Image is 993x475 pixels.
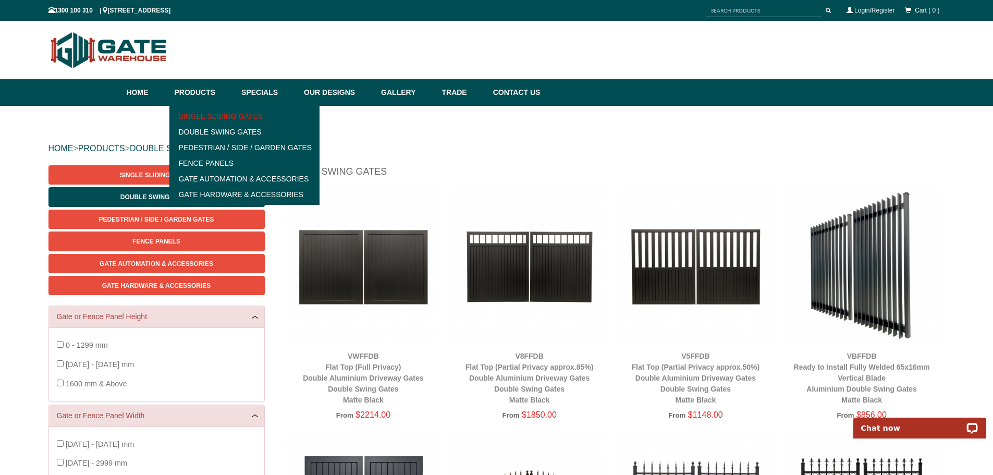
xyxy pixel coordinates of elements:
a: VWFFDBFlat Top (Full Privacy)Double Aluminium Driveway GatesDouble Swing GatesMatte Black [303,352,423,404]
a: Home [127,79,169,106]
img: VBFFDB - Ready to Install Fully Welded 65x16mm Vertical Blade - Aluminium Double Swing Gates - Ma... [784,189,940,345]
span: [DATE] - 2999 mm [66,459,127,467]
span: 1600 mm & Above [66,380,127,388]
img: VWFFDB - Flat Top (Full Privacy) - Double Aluminium Driveway Gates - Double Swing Gates - Matte B... [286,189,442,345]
span: Pedestrian / Side / Garden Gates [99,216,214,223]
span: Double Swing Gates [120,193,192,201]
a: Specials [236,79,299,106]
img: V5FFDB - Flat Top (Partial Privacy approx.50%) - Double Aluminium Driveway Gates - Double Swing G... [618,189,774,345]
a: Login/Register [854,7,894,14]
span: Gate Automation & Accessories [100,260,213,267]
span: $2214.00 [355,410,390,419]
iframe: LiveChat chat widget [847,406,993,439]
a: Gate Hardware & Accessories [48,276,265,295]
a: Fence Panels [48,232,265,251]
span: From [336,411,353,419]
a: V8FFDBFlat Top (Partial Privacy approx.85%)Double Aluminium Driveway GatesDouble Swing GatesMatte... [465,352,594,404]
a: Our Designs [299,79,376,106]
a: Pedestrian / Side / Garden Gates [48,210,265,229]
a: Trade [436,79,487,106]
span: $1850.00 [522,410,557,419]
span: From [668,411,685,419]
a: V5FFDBFlat Top (Partial Privacy approx.50%)Double Aluminium Driveway GatesDouble Swing GatesMatte... [632,352,760,404]
a: PRODUCTS [78,144,125,153]
span: 1300 100 310 | [STREET_ADDRESS] [48,7,171,14]
span: From [502,411,519,419]
a: VBFFDBReady to Install Fully Welded 65x16mm Vertical BladeAluminium Double Swing GatesMatte Black [794,352,930,404]
a: Gate or Fence Panel Width [57,410,256,421]
a: Products [169,79,237,106]
a: Double Swing Gates [173,124,317,140]
a: Gate or Fence Panel Height [57,311,256,322]
img: Gate Warehouse [48,26,170,74]
a: Gallery [376,79,436,106]
a: Gate Automation & Accessories [48,254,265,273]
span: $1148.00 [688,410,723,419]
a: Double Swing Gates [48,187,265,206]
input: SEARCH PRODUCTS [706,4,822,17]
img: V8FFDB - Flat Top (Partial Privacy approx.85%) - Double Aluminium Driveway Gates - Double Swing G... [451,189,607,345]
a: Single Sliding Gates [173,108,317,124]
h1: Double Swing Gates [280,165,945,184]
span: 0 - 1299 mm [66,341,108,349]
span: [DATE] - [DATE] mm [66,440,134,448]
span: Fence Panels [132,238,180,245]
a: Gate Hardware & Accessories [173,187,317,202]
a: Pedestrian / Side / Garden Gates [173,140,317,155]
span: Cart ( 0 ) [915,7,939,14]
span: From [837,411,854,419]
span: [DATE] - [DATE] mm [66,360,134,369]
a: Contact Us [488,79,541,106]
a: Single Sliding Gates [48,165,265,185]
a: Fence Panels [173,155,317,171]
span: Single Sliding Gates [120,172,193,179]
div: > > [48,132,945,165]
span: Gate Hardware & Accessories [102,282,211,289]
a: HOME [48,144,73,153]
a: Gate Automation & Accessories [173,171,317,187]
a: DOUBLE SWING GATES [130,144,225,153]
